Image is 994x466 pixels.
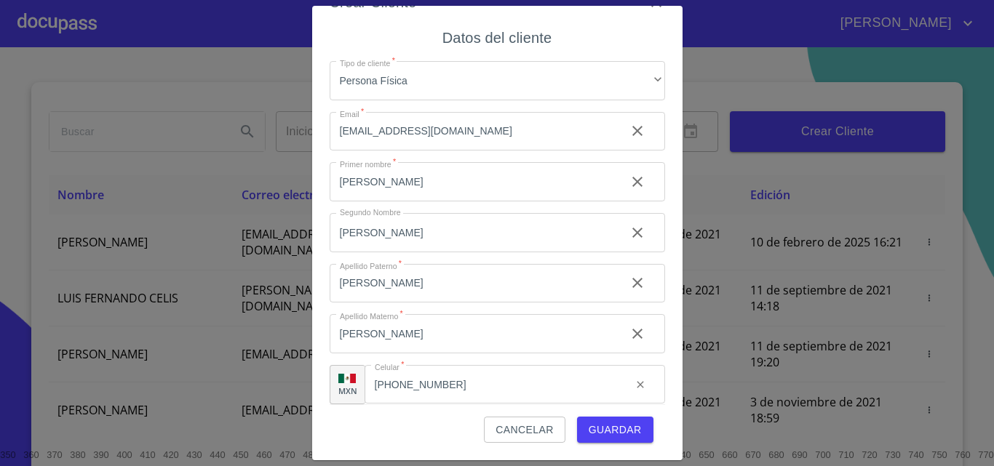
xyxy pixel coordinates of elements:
[338,385,357,396] p: MXN
[620,265,655,300] button: clear input
[442,26,552,49] h6: Datos del cliente
[620,215,655,250] button: clear input
[577,417,653,443] button: Guardar
[626,370,655,399] button: clear input
[620,113,655,148] button: clear input
[620,316,655,351] button: clear input
[496,421,553,439] span: Cancelar
[620,164,655,199] button: clear input
[330,61,665,100] div: Persona Física
[484,417,565,443] button: Cancelar
[338,374,356,384] img: R93DlvwvvjP9fbrDwZeCRYBHk45OWMq+AAOlFVsxT89f82nwPLnD58IP7+ANJEaWYhP0Tx8kkA0WlQMPQsAAgwAOmBj20AXj6...
[589,421,642,439] span: Guardar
